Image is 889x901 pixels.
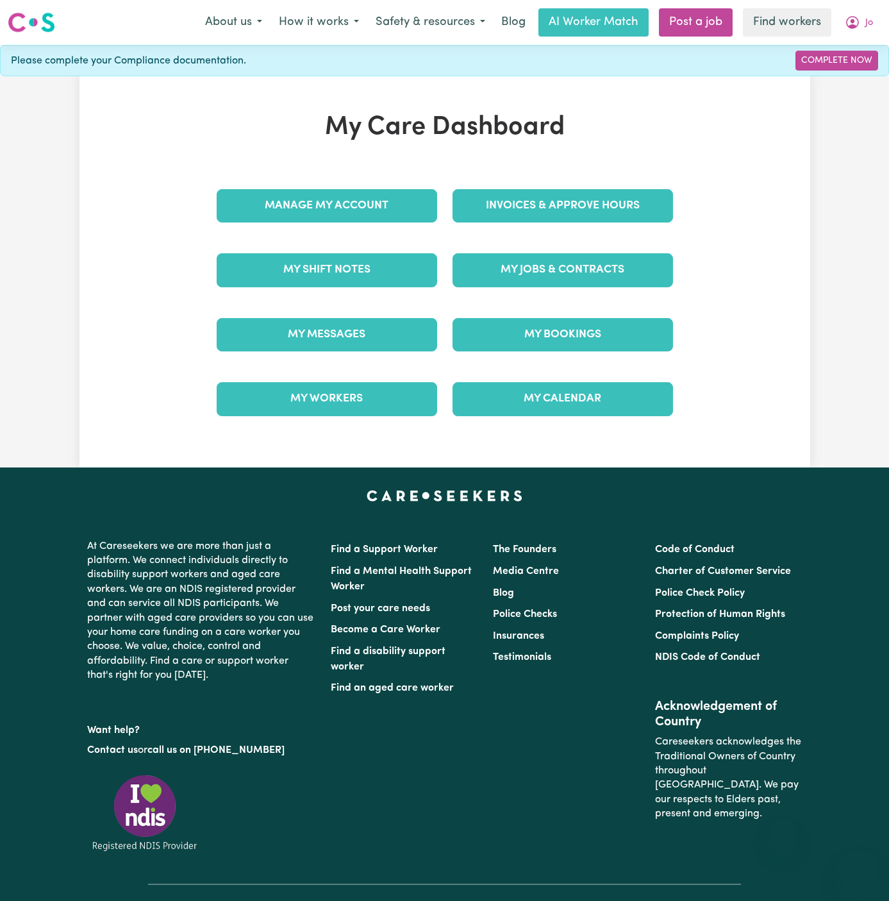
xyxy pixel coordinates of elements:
a: Post a job [659,8,733,37]
a: Careseekers logo [8,8,55,37]
h2: Acknowledgement of Country [655,699,802,730]
button: How it works [270,9,367,36]
p: Careseekers acknowledges the Traditional Owners of Country throughout [GEOGRAPHIC_DATA]. We pay o... [655,730,802,826]
a: Complaints Policy [655,631,739,641]
a: Code of Conduct [655,544,735,555]
img: Careseekers logo [8,11,55,34]
a: Blog [494,8,533,37]
a: My Workers [217,382,437,416]
a: Blog [493,588,514,598]
a: The Founders [493,544,556,555]
a: Testimonials [493,652,551,662]
a: My Bookings [453,318,673,351]
a: Find workers [743,8,831,37]
a: Find a Mental Health Support Worker [331,566,472,592]
a: My Calendar [453,382,673,416]
a: Protection of Human Rights [655,609,785,619]
a: Become a Care Worker [331,625,440,635]
a: Insurances [493,631,544,641]
button: About us [197,9,270,36]
p: At Careseekers we are more than just a platform. We connect individuals directly to disability su... [87,534,315,688]
img: Registered NDIS provider [87,773,203,853]
a: Charter of Customer Service [655,566,791,577]
a: Find a disability support worker [331,646,445,672]
p: Want help? [87,718,315,737]
a: My Shift Notes [217,253,437,287]
a: Police Checks [493,609,557,619]
h1: My Care Dashboard [209,112,681,143]
a: Post your care needs [331,603,430,614]
a: Find a Support Worker [331,544,438,555]
a: Complete Now [795,51,878,71]
span: Jo [865,16,873,30]
iframe: Close message [769,819,795,845]
a: AI Worker Match [538,8,649,37]
a: NDIS Code of Conduct [655,652,760,662]
span: Please complete your Compliance documentation. [11,53,246,69]
a: Find an aged care worker [331,683,454,693]
a: Invoices & Approve Hours [453,189,673,223]
a: Police Check Policy [655,588,745,598]
a: call us on [PHONE_NUMBER] [147,745,285,755]
a: Careseekers home page [367,491,522,501]
p: or [87,738,315,762]
a: My Jobs & Contracts [453,253,673,287]
iframe: Button to launch messaging window [838,850,879,891]
a: Contact us [87,745,138,755]
a: My Messages [217,318,437,351]
a: Media Centre [493,566,559,577]
button: My Account [836,9,881,36]
button: Safety & resources [367,9,494,36]
a: Manage My Account [217,189,437,223]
